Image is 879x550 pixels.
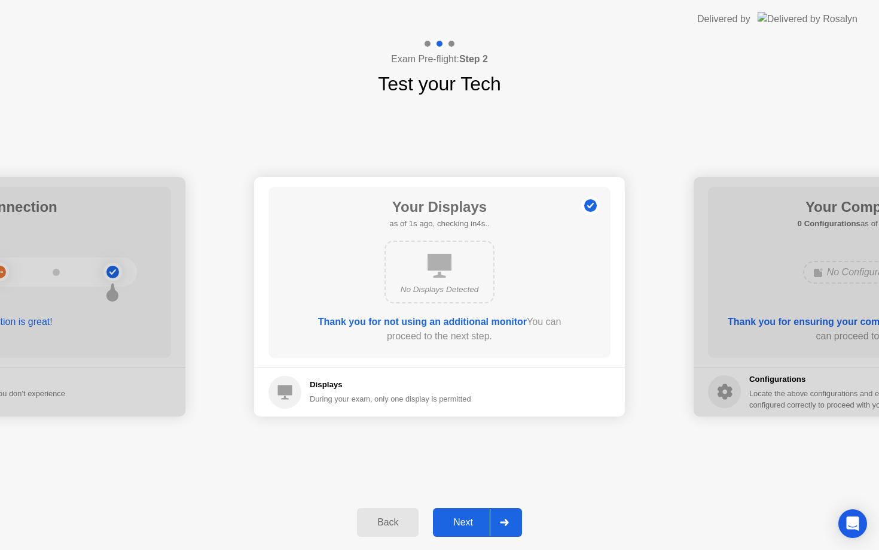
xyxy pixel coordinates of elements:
[361,517,415,528] div: Back
[389,218,489,230] h5: as of 1s ago, checking in4s..
[378,69,501,98] h1: Test your Tech
[697,12,750,26] div: Delivered by
[758,12,857,26] img: Delivered by Rosalyn
[459,54,488,64] b: Step 2
[838,509,867,538] div: Open Intercom Messenger
[303,315,576,344] div: You can proceed to the next step.
[395,284,484,296] div: No Displays Detected
[318,317,527,327] b: Thank you for not using an additional monitor
[437,517,490,528] div: Next
[389,196,489,218] h1: Your Displays
[433,508,522,537] button: Next
[391,52,488,66] h4: Exam Pre-flight:
[310,379,471,391] h5: Displays
[310,393,471,405] div: During your exam, only one display is permitted
[357,508,419,537] button: Back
